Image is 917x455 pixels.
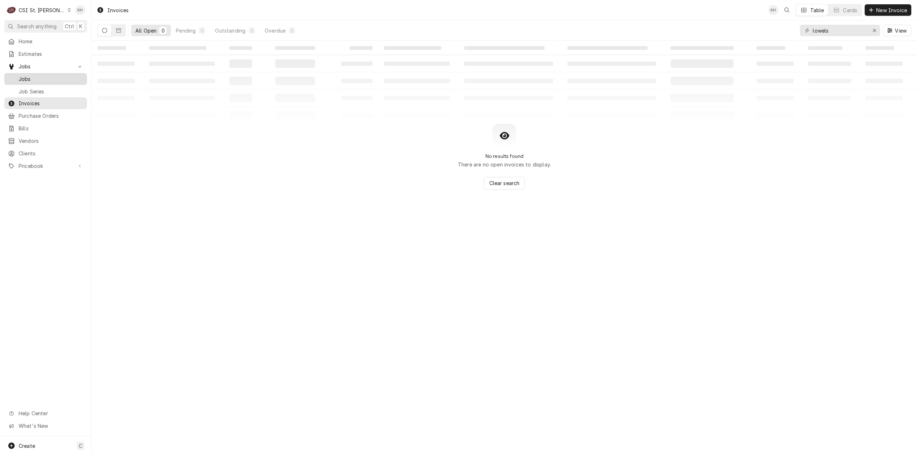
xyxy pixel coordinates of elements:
span: Ctrl [65,23,74,30]
div: Pending [176,27,196,34]
button: View [883,25,911,36]
span: Estimates [19,50,83,58]
h2: No results found [485,153,524,159]
a: Go to What's New [4,420,87,432]
span: Bills [19,125,83,132]
a: Home [4,35,87,47]
span: ‌ [384,46,441,50]
a: Bills [4,122,87,134]
a: Go to Jobs [4,60,87,72]
div: C [6,5,16,15]
span: C [79,442,82,450]
span: View [893,27,908,34]
span: Home [19,38,83,45]
span: ‌ [808,46,842,50]
div: Cards [843,6,857,14]
span: ‌ [671,46,734,50]
div: All Open [135,27,157,34]
a: Vendors [4,135,87,147]
span: Clients [19,150,83,157]
a: Go to Pricebook [4,160,87,172]
span: Pricebook [19,162,73,170]
span: ‌ [97,46,126,50]
div: Table [810,6,824,14]
span: Job Series [19,88,83,95]
div: Overdue [265,27,285,34]
div: 0 [161,27,165,34]
div: 0 [290,27,294,34]
p: There are no open invoices to display. [458,161,551,168]
span: Clear search [488,179,521,187]
a: Go to Help Center [4,407,87,419]
div: 0 [250,27,254,34]
span: Vendors [19,137,83,145]
div: Kelsey Hetlage's Avatar [75,5,85,15]
span: K [79,23,82,30]
span: ‌ [350,46,373,50]
div: Outstanding [215,27,245,34]
div: 0 [200,27,204,34]
span: Invoices [19,100,83,107]
span: Purchase Orders [19,112,83,120]
span: Jobs [19,63,73,70]
span: ‌ [229,46,252,50]
div: CSI St. Louis's Avatar [6,5,16,15]
div: Kelsey Hetlage's Avatar [768,5,778,15]
span: Create [19,443,35,449]
button: New Invoice [865,4,911,16]
a: Estimates [4,48,87,60]
span: ‌ [464,46,544,50]
a: Clients [4,147,87,159]
a: Purchase Orders [4,110,87,122]
span: ‌ [865,46,894,50]
button: Search anythingCtrlK [4,20,87,33]
div: KH [75,5,85,15]
div: KH [768,5,778,15]
button: Erase input [869,25,880,36]
span: ‌ [567,46,648,50]
button: Open search [781,4,793,16]
span: ‌ [149,46,206,50]
button: Clear search [484,177,525,190]
div: CSI St. [PERSON_NAME] [19,6,65,14]
input: Keyword search [813,25,866,36]
span: ‌ [275,46,315,50]
a: Invoices [4,97,87,109]
span: Help Center [19,410,83,417]
a: Jobs [4,73,87,85]
table: All Open Invoices List Loading [92,41,917,124]
span: Search anything [17,23,57,30]
span: New Invoice [875,6,908,14]
a: Job Series [4,86,87,97]
span: Jobs [19,75,83,83]
span: ‌ [757,46,785,50]
span: What's New [19,422,83,430]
